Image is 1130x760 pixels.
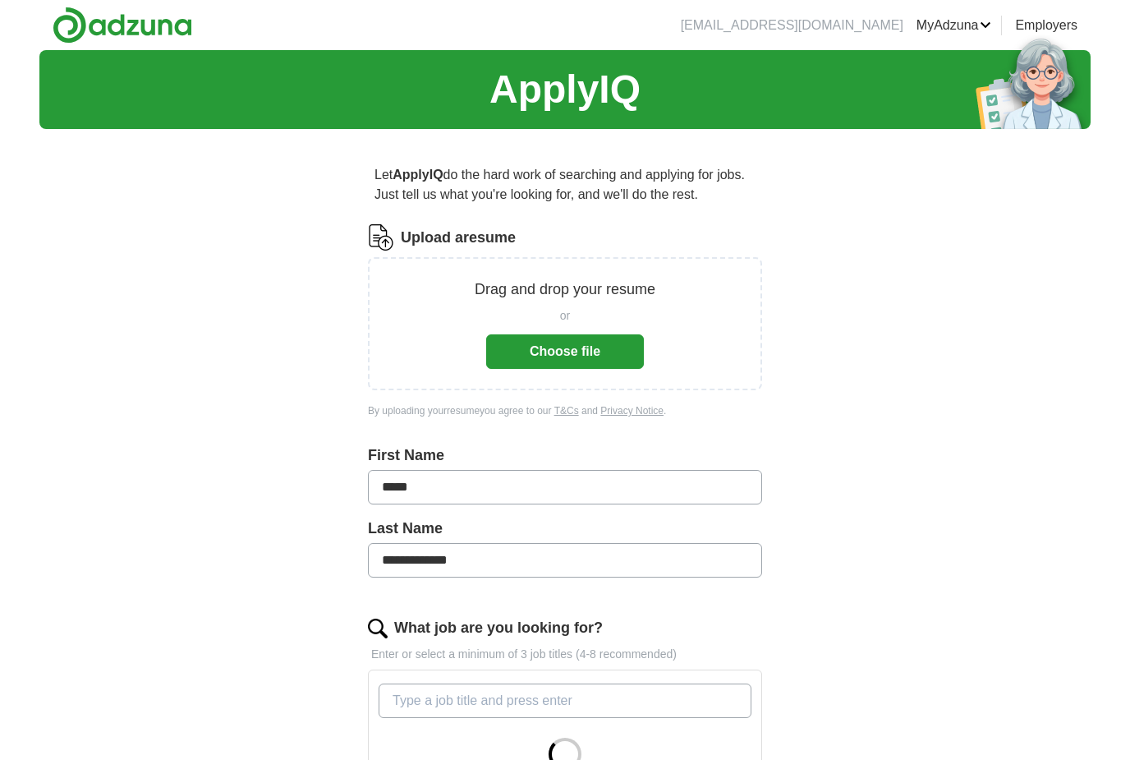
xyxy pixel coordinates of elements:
[379,684,751,718] input: Type a job title and press enter
[368,518,762,540] label: Last Name
[53,7,192,44] img: Adzuna logo
[475,279,655,301] p: Drag and drop your resume
[600,405,664,417] a: Privacy Notice
[401,227,516,249] label: Upload a resume
[368,224,394,251] img: CV Icon
[681,16,903,35] li: [EMAIL_ADDRESS][DOMAIN_NAME]
[916,16,992,35] a: MyAdzuna
[1015,16,1077,35] a: Employers
[554,405,579,417] a: T&Cs
[368,646,762,663] p: Enter or select a minimum of 3 job titles (4-8 recommended)
[368,403,762,418] div: By uploading your resume you agree to our and .
[368,619,388,638] img: search.png
[368,444,762,467] label: First Name
[368,159,762,211] p: Let do the hard work of searching and applying for jobs. Just tell us what you're looking for, an...
[486,334,644,369] button: Choose file
[394,617,603,639] label: What job are you looking for?
[393,168,443,182] strong: ApplyIQ
[560,307,570,325] span: or
[489,60,641,119] h1: ApplyIQ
